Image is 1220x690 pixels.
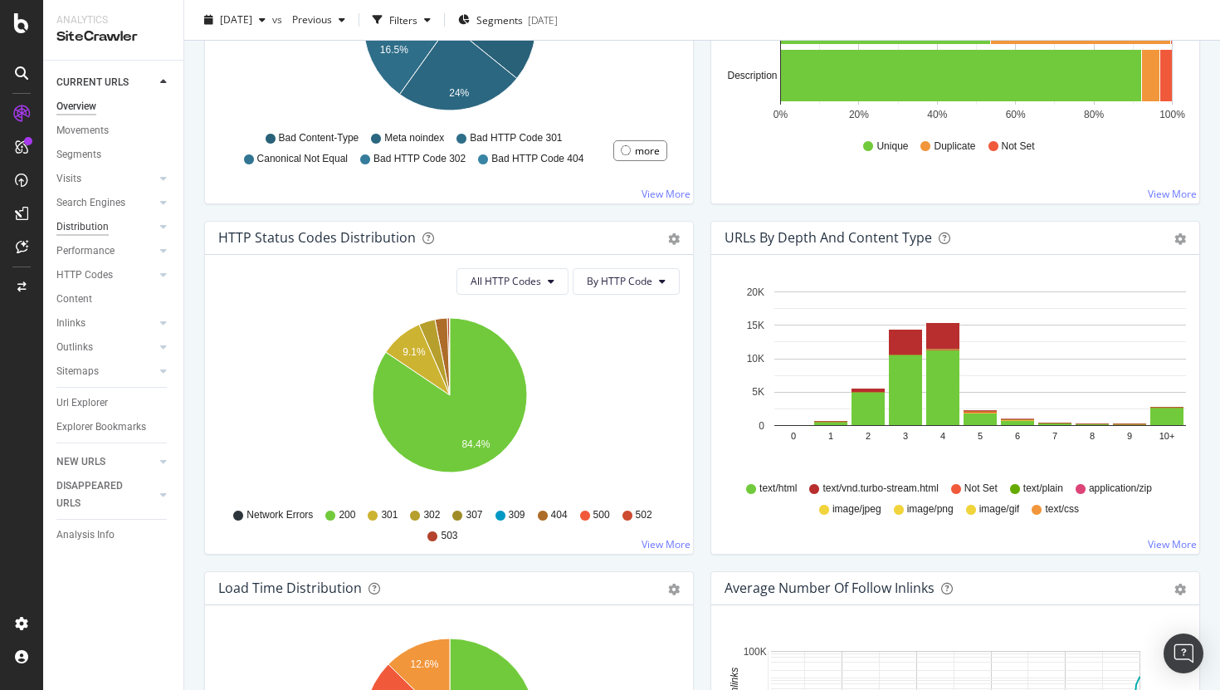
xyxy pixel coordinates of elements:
[725,229,932,246] div: URLs by Depth and Content Type
[441,529,457,543] span: 503
[934,139,975,154] span: Duplicate
[56,170,155,188] a: Visits
[471,274,541,288] span: All HTTP Codes
[56,146,101,164] div: Segments
[56,291,92,308] div: Content
[587,274,652,288] span: By HTTP Code
[866,431,871,441] text: 2
[456,268,569,295] button: All HTTP Codes
[218,580,362,596] div: Load Time Distribution
[56,453,105,471] div: NEW URLS
[246,508,313,522] span: Network Errors
[56,98,172,115] a: Overview
[1090,431,1095,441] text: 8
[56,242,115,260] div: Performance
[366,7,437,33] button: Filters
[257,152,348,166] span: Canonical Not Equal
[56,146,172,164] a: Segments
[747,320,764,331] text: 15K
[56,267,113,284] div: HTTP Codes
[218,308,680,501] div: A chart.
[285,7,352,33] button: Previous
[56,339,93,356] div: Outlinks
[551,508,568,522] span: 404
[849,109,869,120] text: 20%
[1174,233,1186,245] div: gear
[56,477,155,512] a: DISAPPEARED URLS
[389,12,417,27] div: Filters
[220,12,252,27] span: 2025 Aug. 8th
[56,170,81,188] div: Visits
[832,502,881,516] span: image/jpeg
[1174,584,1186,595] div: gear
[903,431,908,441] text: 3
[56,122,109,139] div: Movements
[509,508,525,522] span: 309
[759,420,764,432] text: 0
[56,98,96,115] div: Overview
[725,281,1186,474] svg: A chart.
[56,315,85,332] div: Inlinks
[56,74,129,91] div: CURRENT URLS
[1084,109,1104,120] text: 80%
[56,218,109,236] div: Distribution
[668,233,680,245] div: gear
[907,502,954,516] span: image/png
[747,286,764,298] text: 20K
[1015,431,1020,441] text: 6
[380,44,408,56] text: 16.5%
[978,431,983,441] text: 5
[410,658,438,670] text: 12.6%
[373,152,466,166] span: Bad HTTP Code 302
[403,346,426,358] text: 9.1%
[56,418,172,436] a: Explorer Bookmarks
[1159,109,1185,120] text: 100%
[56,339,155,356] a: Outlinks
[1045,502,1079,516] span: text/css
[1002,139,1035,154] span: Not Set
[56,122,172,139] a: Movements
[466,508,482,522] span: 307
[423,508,440,522] span: 302
[56,526,115,544] div: Analysis Info
[727,70,777,81] text: Description
[56,477,140,512] div: DISAPPEARED URLS
[964,482,998,496] span: Not Set
[381,508,398,522] span: 301
[725,580,935,596] div: Average Number of Follow Inlinks
[218,229,416,246] div: HTTP Status Codes Distribution
[56,526,172,544] a: Analysis Info
[470,131,562,145] span: Bad HTTP Code 301
[56,363,99,380] div: Sitemaps
[822,482,938,496] span: text/vnd.turbo-stream.html
[1148,537,1197,551] a: View More
[56,194,125,212] div: Search Engines
[791,431,796,441] text: 0
[56,418,146,436] div: Explorer Bookmarks
[285,12,332,27] span: Previous
[339,508,355,522] span: 200
[56,291,172,308] a: Content
[940,431,945,441] text: 4
[1127,431,1132,441] text: 9
[279,131,359,145] span: Bad Content-Type
[56,74,155,91] a: CURRENT URLS
[198,7,272,33] button: [DATE]
[979,502,1020,516] span: image/gif
[56,267,155,284] a: HTTP Codes
[828,431,833,441] text: 1
[1052,431,1057,441] text: 7
[56,242,155,260] a: Performance
[1159,431,1175,441] text: 10+
[1006,109,1026,120] text: 60%
[56,218,155,236] a: Distribution
[528,12,558,27] div: [DATE]
[56,194,155,212] a: Search Engines
[451,7,564,33] button: Segments[DATE]
[773,109,788,120] text: 0%
[747,353,764,365] text: 10K
[744,646,767,658] text: 100K
[56,363,155,380] a: Sitemaps
[642,537,691,551] a: View More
